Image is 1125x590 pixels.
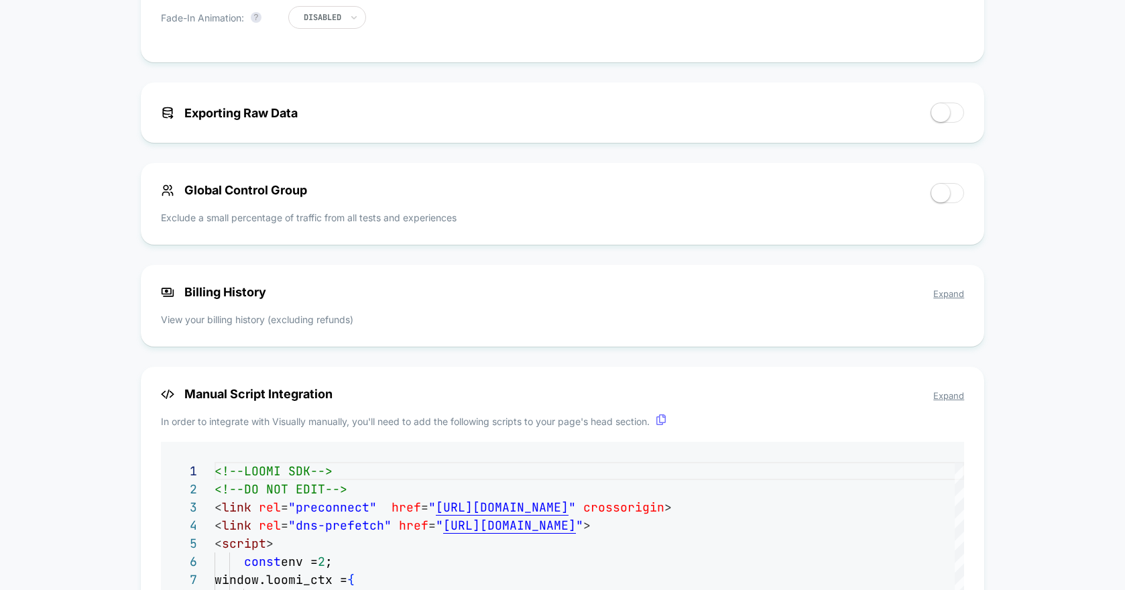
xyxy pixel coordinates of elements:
[161,106,298,120] span: Exporting Raw Data
[933,288,964,299] span: Expand
[161,414,965,428] p: In order to integrate with Visually manually, you'll need to add the following scripts to your pa...
[304,12,341,23] div: Disabled
[161,285,965,299] span: Billing History
[251,12,261,23] button: ?
[161,211,457,225] p: Exclude a small percentage of traffic from all tests and experiences
[933,390,964,401] span: Expand
[161,183,307,197] span: Global Control Group
[161,312,965,327] p: View your billing history (excluding refunds)
[161,11,282,25] p: Fade-In Animation:
[161,387,965,401] span: Manual Script Integration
